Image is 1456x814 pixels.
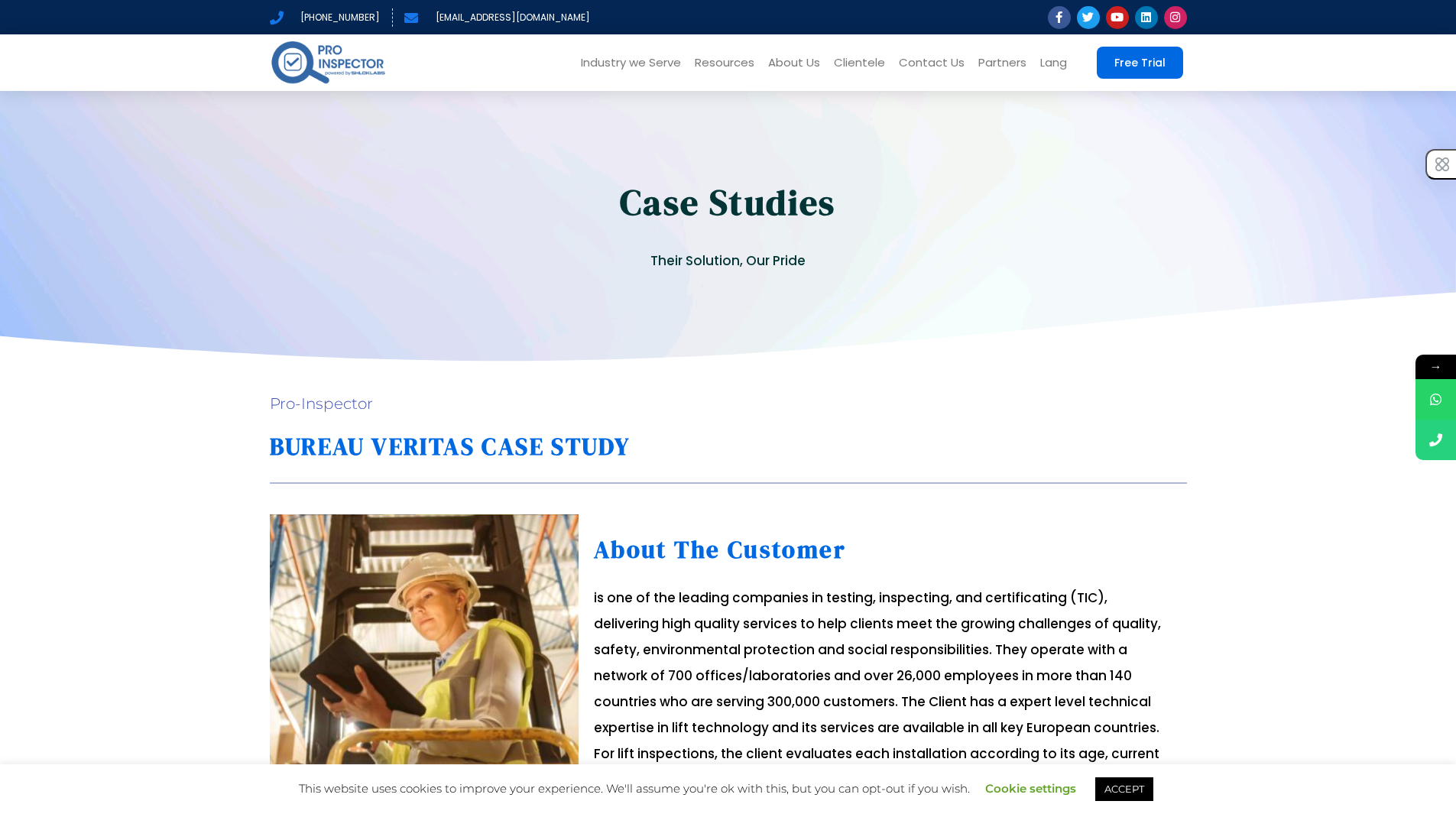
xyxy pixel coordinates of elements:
a: ACCEPT [1095,777,1153,801]
a: About Us [761,34,827,91]
h2: About the Customer [594,530,1172,570]
span: [EMAIL_ADDRESS][DOMAIN_NAME] [432,8,590,27]
h1: Case Studies [277,173,1179,232]
span: This website uses cookies to improve your experience. We'll assume you're ok with this, but you c... [299,781,1157,796]
a: Lang [1033,34,1074,91]
div: Their Solution, Our Pride [277,248,1179,274]
span: → [1415,355,1456,379]
a: Free Trial [1097,47,1183,79]
a: Resources [688,34,761,91]
a: Contact Us [892,34,971,91]
span: Free Trial [1114,57,1166,68]
a: [EMAIL_ADDRESS][DOMAIN_NAME] [404,8,590,27]
h1: BUREAU VERITAS CASE STUDY [270,426,1187,467]
a: Cookie settings [985,781,1076,796]
span: [PHONE_NUMBER] [297,8,380,27]
h3: Pro-Inspector [270,396,1187,411]
a: Industry we Serve [574,34,688,91]
a: Clientele [827,34,892,91]
nav: Menu [410,34,1074,91]
img: pro-inspector-logo [270,38,387,86]
a: Partners [971,34,1033,91]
